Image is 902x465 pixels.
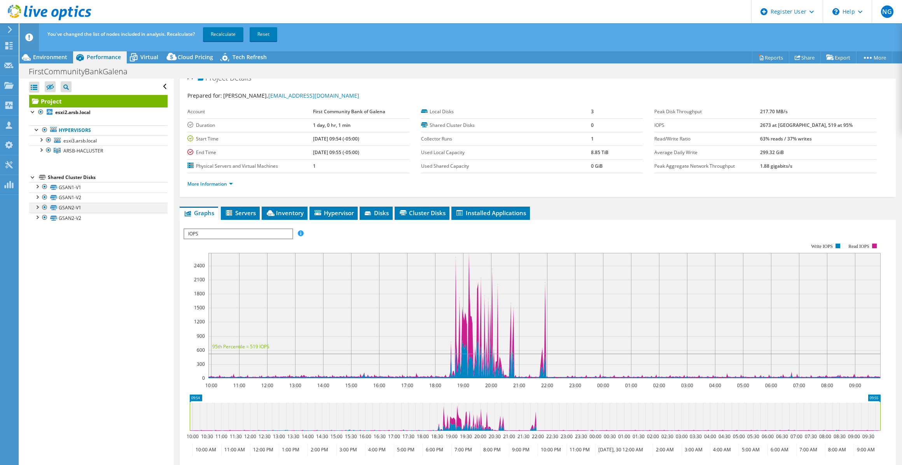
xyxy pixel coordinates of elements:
text: 09:00 [849,382,861,389]
text: 17:00 [401,382,413,389]
label: Used Local Capacity [421,149,591,156]
b: 8.85 TiB [591,149,608,156]
label: Average Daily Write [654,149,760,156]
text: 95th Percentile = 519 IOPS [212,343,269,350]
span: Performance [87,53,121,61]
text: 08:30 [834,433,846,440]
a: Recalculate [203,27,243,41]
text: 08:00 [819,433,831,440]
text: Read IOPS [849,244,870,249]
text: 19:00 [446,433,458,440]
span: [PERSON_NAME], [223,92,359,99]
text: 19:00 [457,382,469,389]
text: 07:00 [790,433,802,440]
label: Local Disks [421,108,591,116]
span: ARSB-HACLUSTER [63,147,103,154]
text: 12:00 [261,382,273,389]
text: 2100 [194,276,205,283]
b: [DATE] 09:54 (-05:00) [313,135,359,142]
a: Project [29,95,168,107]
b: First Community Bank of Galena [313,108,385,115]
label: Duration [187,121,313,129]
label: Physical Servers and Virtual Machines [187,162,313,170]
text: 14:30 [316,433,328,440]
label: Read/Write Ratio [654,135,760,143]
text: 22:00 [532,433,544,440]
text: 05:30 [747,433,759,440]
text: 13:30 [287,433,299,440]
text: 23:00 [569,382,581,389]
text: 11:00 [233,382,245,389]
label: Prepared for: [187,92,222,99]
text: 07:30 [805,433,817,440]
text: 06:00 [762,433,774,440]
b: 1.88 gigabits/s [760,163,792,169]
text: 03:00 [676,433,688,440]
text: 01:00 [625,382,637,389]
a: esxi3.arsb.local [29,135,168,146]
text: 10:30 [201,433,213,440]
label: Peak Disk Throughput [654,108,760,116]
text: 00:30 [604,433,616,440]
text: 06:30 [776,433,788,440]
b: 1 day, 0 hr, 1 min [313,122,351,128]
text: 0 [202,375,205,381]
text: 13:00 [273,433,285,440]
text: 1800 [194,290,205,297]
span: Project [198,74,228,82]
text: 02:00 [647,433,659,440]
text: 11:30 [230,433,242,440]
a: ARSB-HACLUSTER [29,146,168,156]
text: 15:00 [330,433,343,440]
text: 2400 [194,262,205,269]
span: Tech Refresh [232,53,267,61]
text: 23:30 [575,433,587,440]
text: 01:30 [633,433,645,440]
text: 18:00 [417,433,429,440]
text: 12:30 [259,433,271,440]
text: 13:00 [289,382,301,389]
text: 16:00 [373,382,385,389]
text: 900 [197,333,205,339]
text: 600 [197,347,205,353]
text: 08:00 [821,382,833,389]
text: 00:00 [597,382,609,389]
label: End Time [187,149,313,156]
span: IOPS [184,229,292,239]
text: 14:00 [302,433,314,440]
span: Details [230,73,251,82]
text: 21:30 [517,433,530,440]
b: 0 GiB [591,163,603,169]
a: Hypervisors [29,125,168,135]
text: 15:30 [345,433,357,440]
b: 217.70 MB/s [760,108,788,115]
span: Graphs [184,209,214,217]
a: GSAN1-V1 [29,182,168,192]
span: Virtual [140,53,158,61]
text: 17:30 [402,433,414,440]
text: Write IOPS [811,244,833,249]
text: 18:30 [431,433,443,440]
text: 20:30 [489,433,501,440]
b: [DATE] 09:55 (-05:00) [313,149,359,156]
a: More [856,51,892,63]
a: Export [820,51,857,63]
text: 19:30 [460,433,472,440]
span: Installed Applications [455,209,526,217]
text: 17:00 [388,433,400,440]
b: 1 [313,163,316,169]
text: 16:00 [359,433,371,440]
text: 22:30 [546,433,558,440]
text: 02:00 [653,382,665,389]
text: 16:30 [374,433,386,440]
a: Reset [250,27,277,41]
text: 04:00 [709,382,721,389]
b: 3 [591,108,594,115]
span: Inventory [266,209,304,217]
text: 01:00 [618,433,630,440]
text: 18:00 [429,382,441,389]
text: 20:00 [485,382,497,389]
span: Environment [33,53,67,61]
h1: FirstCommunityBankGalena [25,67,140,76]
b: 63% reads / 37% writes [760,135,812,142]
